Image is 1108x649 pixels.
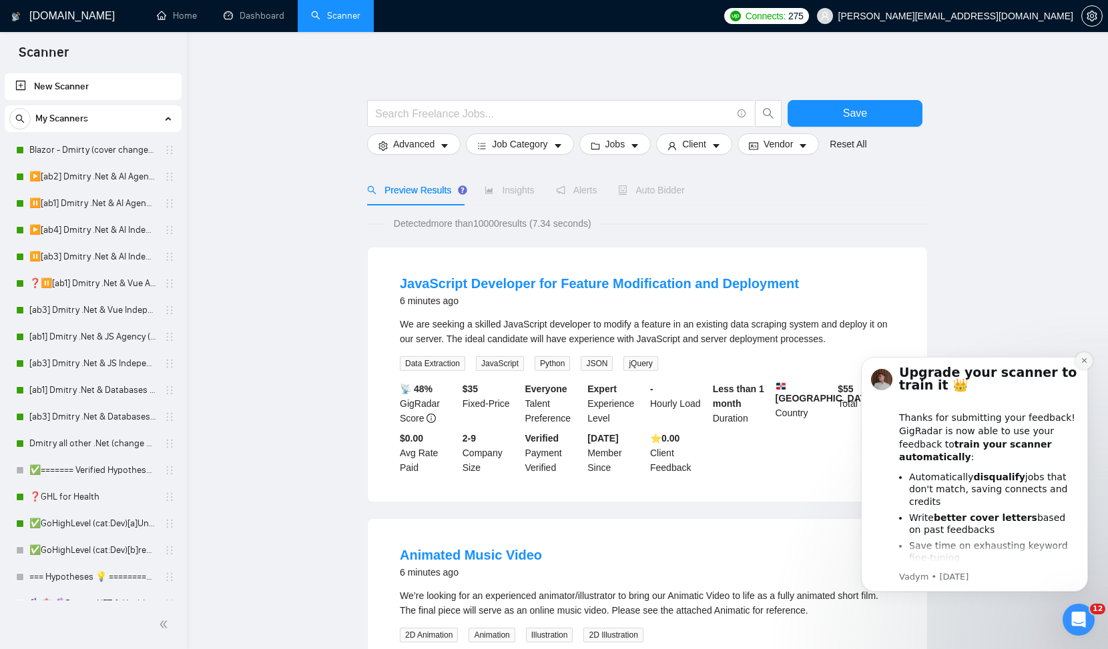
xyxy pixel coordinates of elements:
[535,356,570,371] span: Python
[776,382,786,391] img: 🇩🇴
[835,382,898,426] div: Total Spent
[29,484,156,510] a: ❓GHL for Health
[400,293,799,309] div: 6 minutes ago
[618,185,627,195] span: robot
[830,137,866,151] a: Reset All
[157,10,197,21] a: homeHome
[523,382,585,426] div: Talent Preference
[583,628,643,642] span: 2D Illustration
[164,385,175,396] span: holder
[647,382,710,426] div: Hourly Load
[591,141,600,151] span: folder
[764,137,793,151] span: Vendor
[773,382,836,426] div: Country
[164,171,175,182] span: holder
[11,6,21,27] img: logo
[587,433,618,444] b: [DATE]
[311,10,360,21] a: searchScanner
[463,384,478,394] b: $ 35
[29,564,156,590] a: === Hypotheses 💡 ============
[843,105,867,121] span: Save
[164,518,175,529] span: holder
[378,141,388,151] span: setting
[29,457,156,484] a: ✅======= Verified Hypotheses ✅▶️=======
[585,382,647,426] div: Experience Level
[15,73,171,100] a: New Scanner
[460,431,523,475] div: Company Size
[29,377,156,404] a: [ab1] Dmitry .Net & Databases (change 2.18)
[746,9,786,23] span: Connects:
[526,628,573,642] span: Illustration
[838,384,853,394] b: $ 55
[384,216,601,231] span: Detected more than 10000 results (7.34 seconds)
[469,628,515,642] span: Animation
[164,465,175,476] span: holder
[393,137,435,151] span: Advanced
[738,109,746,118] span: info-circle
[650,433,679,444] b: ⭐️ 0.00
[29,590,156,617] a: ⚕️🏥🧬 Dmitry .NET & Health | bio
[159,618,172,631] span: double-left
[9,108,31,129] button: search
[29,137,156,163] a: Blazor - Dmirty (cover changed 25.03)
[400,317,895,346] div: We are seeking a skilled JavaScript developer to modify a feature in an existing data scraping sy...
[466,133,573,155] button: barsJob Categorycaret-down
[1081,5,1103,27] button: setting
[29,297,156,323] a: [ab3] Dmitry .Net & Vue Independent (change 2.18)
[164,332,175,342] span: holder
[400,628,458,642] span: 2D Animation
[10,114,30,123] span: search
[29,270,156,297] a: ❓⏸️[ab1] Dmitry .Net & Vue Agency (change 2.18)
[1063,604,1095,636] iframe: Intercom live chat
[164,438,175,449] span: holder
[712,141,721,151] span: caret-down
[630,141,639,151] span: caret-down
[8,43,79,71] span: Scanner
[605,137,625,151] span: Jobs
[427,414,436,423] span: info-circle
[650,384,653,394] b: -
[776,382,876,404] b: [GEOGRAPHIC_DATA]
[457,184,469,196] div: Tooltip anchor
[29,537,156,564] a: ✅GoHighLevel (cat:Dev)[b]regular font
[647,431,710,475] div: Client Feedback
[164,251,175,262] span: holder
[400,564,542,580] div: 6 minutes ago
[623,356,657,371] span: jQuery
[749,141,758,151] span: idcard
[523,431,585,475] div: Payment Verified
[738,133,819,155] button: idcardVendorcaret-down
[5,73,182,100] li: New Scanner
[618,185,684,195] span: Auto Bidder
[460,382,523,426] div: Fixed-Price
[164,492,175,502] span: holder
[224,10,284,21] a: dashboardDashboard
[164,358,175,369] span: holder
[492,137,547,151] span: Job Category
[367,185,463,195] span: Preview Results
[1081,11,1103,21] a: setting
[400,433,423,444] b: $0.00
[579,133,651,155] button: folderJobscaret-down
[730,11,741,21] img: upwork-logo.png
[485,185,534,195] span: Insights
[587,384,617,394] b: Expert
[29,243,156,270] a: ⏸️[ab3] Dmitry .Net & AI Independent (Unicode)
[400,384,433,394] b: 📡 48%
[400,276,799,291] a: JavaScript Developer for Feature Modification and Deployment
[29,350,156,377] a: [ab3] Dmitry .Net & JS Independent (change 2.18)
[164,572,175,582] span: holder
[164,545,175,556] span: holder
[556,185,565,195] span: notification
[29,430,156,457] a: Dmitry all other .Net (change 2.13, cover change 5.18)
[553,141,563,151] span: caret-down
